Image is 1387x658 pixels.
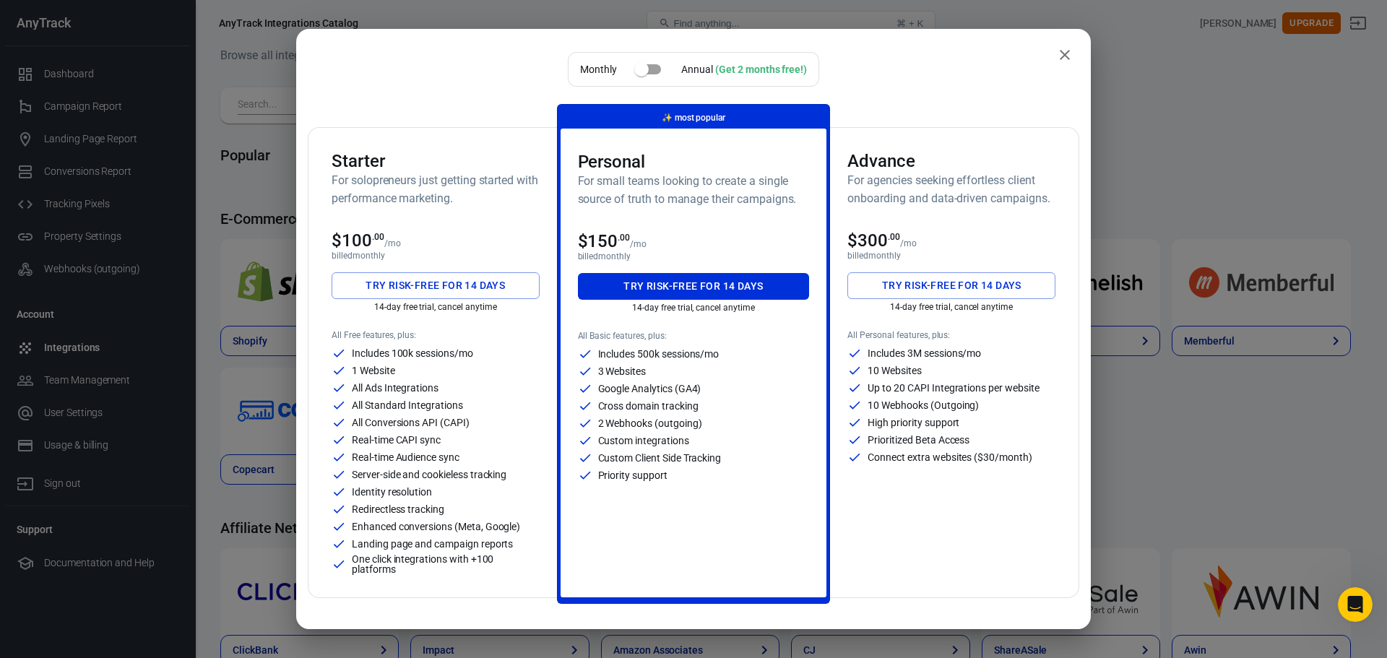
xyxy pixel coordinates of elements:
[888,232,900,242] sup: .00
[578,331,810,341] p: All Basic features, plus:
[578,231,631,251] span: $150
[598,366,647,376] p: 3 Websites
[868,348,981,358] p: Includes 3M sessions/mo
[352,348,473,358] p: Includes 100k sessions/mo
[332,171,540,207] h6: For solopreneurs just getting started with performance marketing.
[681,62,807,77] div: Annual
[352,452,459,462] p: Real-time Audience sync
[715,64,807,75] div: (Get 2 months free!)
[598,453,722,463] p: Custom Client Side Tracking
[598,349,720,359] p: Includes 500k sessions/mo
[578,172,810,208] h6: For small teams looking to create a single source of truth to manage their campaigns.
[662,113,673,123] span: magic
[352,365,395,376] p: 1 Website
[352,417,470,428] p: All Conversions API (CAPI)
[352,487,432,497] p: Identity resolution
[868,383,1039,393] p: Up to 20 CAPI Integrations per website
[847,171,1055,207] h6: For agencies seeking effortless client onboarding and data-driven campaigns.
[578,303,810,313] p: 14-day free trial, cancel anytime
[372,232,384,242] sup: .00
[578,273,810,300] button: Try risk-free for 14 days
[384,238,401,248] p: /mo
[900,238,917,248] p: /mo
[1338,587,1373,622] iframe: Intercom live chat
[352,469,506,480] p: Server-side and cookieless tracking
[868,365,921,376] p: 10 Websites
[598,470,667,480] p: Priority support
[847,151,1055,171] h3: Advance
[662,111,725,126] p: most popular
[598,401,699,411] p: Cross domain tracking
[598,418,702,428] p: 2 Webhooks (outgoing)
[868,400,979,410] p: 10 Webhooks (Outgoing)
[352,400,463,410] p: All Standard Integrations
[598,384,701,394] p: Google Analytics (GA4)
[578,152,810,172] h3: Personal
[847,302,1055,312] p: 14-day free trial, cancel anytime
[847,230,900,251] span: $300
[580,62,617,77] p: Monthly
[847,251,1055,261] p: billed monthly
[352,435,441,445] p: Real-time CAPI sync
[352,554,540,574] p: One click integrations with +100 platforms
[847,272,1055,299] button: Try risk-free for 14 days
[847,330,1055,340] p: All Personal features, plus:
[868,452,1032,462] p: Connect extra websites ($30/month)
[630,239,647,249] p: /mo
[332,230,384,251] span: $100
[618,233,630,243] sup: .00
[868,417,959,428] p: High priority support
[352,521,520,532] p: Enhanced conversions (Meta, Google)
[332,302,540,312] p: 14-day free trial, cancel anytime
[352,539,513,549] p: Landing page and campaign reports
[332,272,540,299] button: Try risk-free for 14 days
[578,251,810,261] p: billed monthly
[332,330,540,340] p: All Free features, plus:
[332,251,540,261] p: billed monthly
[1050,40,1079,69] button: close
[598,436,689,446] p: Custom integrations
[352,504,444,514] p: Redirectless tracking
[352,383,438,393] p: All Ads Integrations
[332,151,540,171] h3: Starter
[868,435,969,445] p: Prioritized Beta Access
